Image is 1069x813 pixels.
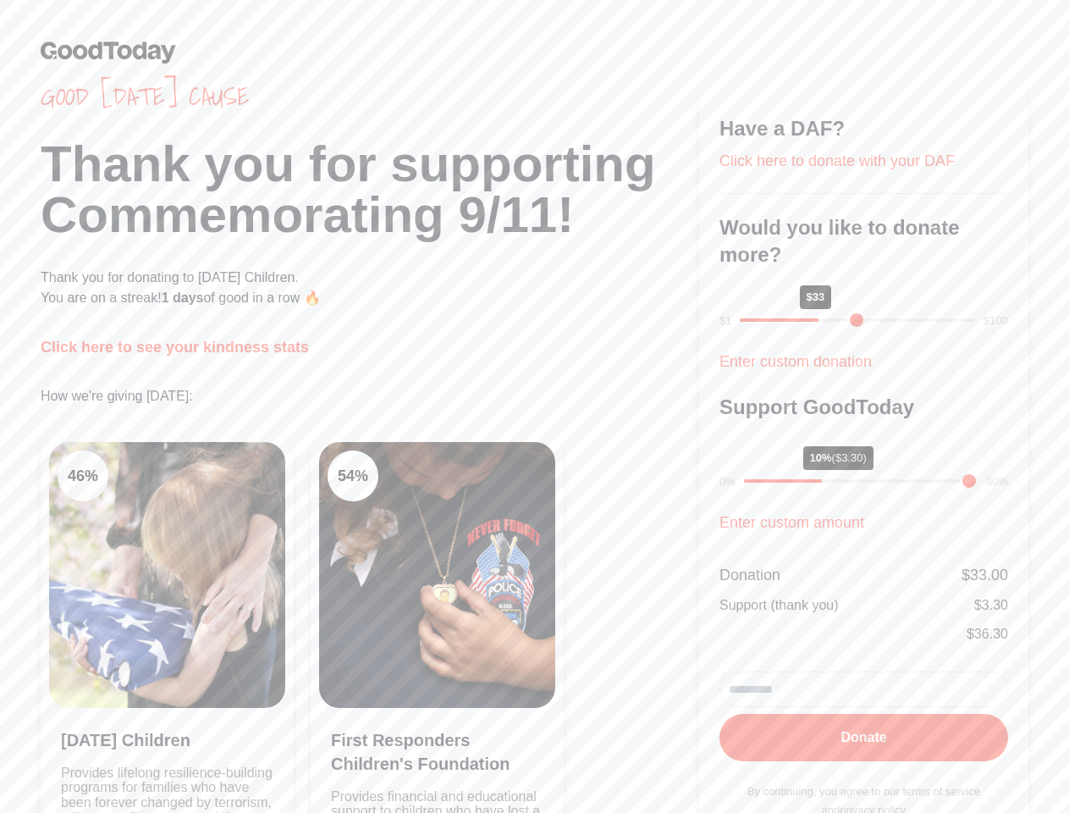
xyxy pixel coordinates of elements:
[986,473,1008,490] div: 30%
[41,339,309,356] a: Click here to see your kindness stats
[974,595,1008,616] div: $
[984,312,1008,329] div: $100
[719,714,1008,761] button: Donate
[719,595,839,616] div: Support (thank you)
[719,473,736,490] div: 0%
[162,290,204,305] span: 1 days
[719,214,1008,268] h3: Would you like to donate more?
[719,312,731,329] div: $1
[49,442,285,708] img: Clean Air Task Force
[719,152,955,169] a: Click here to donate with your DAF
[319,442,555,708] img: Clean Cooking Alliance
[719,353,872,370] a: Enter custom donation
[719,115,1008,142] h3: Have a DAF?
[803,446,873,470] div: 10%
[719,394,1008,421] h3: Support GoodToday
[41,268,699,308] p: Thank you for donating to [DATE] Children. You are on a streak! of good in a row 🔥
[331,728,543,776] h3: First Responders Children's Foundation
[967,624,1008,644] div: $
[61,728,273,752] h3: [DATE] Children
[962,563,1008,587] div: $
[41,41,176,64] img: GoodToday
[719,514,864,531] a: Enter custom amount
[328,451,378,501] div: 54 %
[719,563,780,587] div: Donation
[41,386,699,406] p: How we're giving [DATE]:
[41,139,699,241] h1: Thank you for supporting Commemorating 9/11!
[970,567,1008,583] span: 33.00
[832,451,867,464] span: ($3.30)
[974,627,1008,641] span: 36.30
[41,81,699,112] span: Good [DATE] cause
[982,598,1008,612] span: 3.30
[58,451,108,501] div: 46 %
[800,285,832,309] div: $33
